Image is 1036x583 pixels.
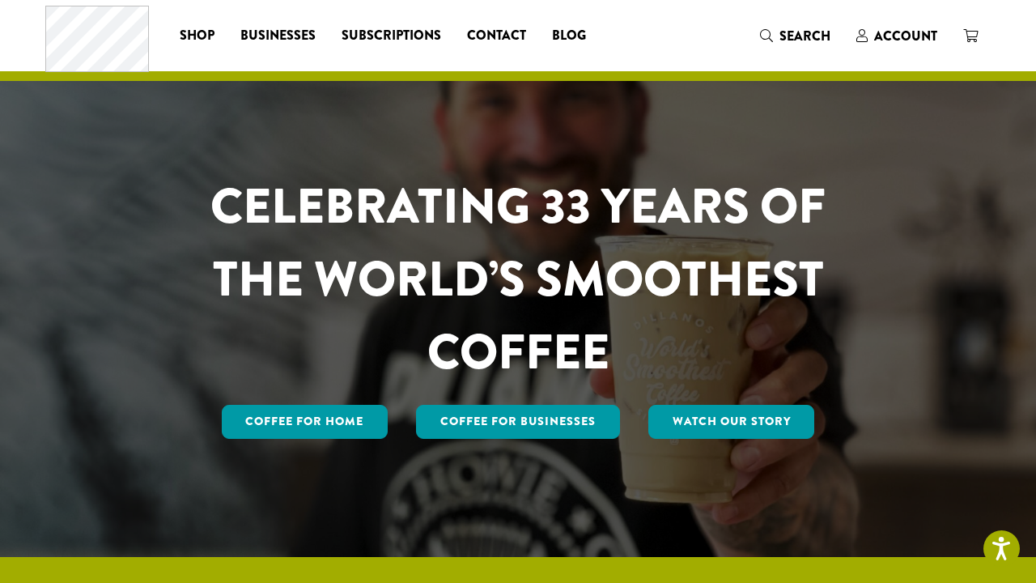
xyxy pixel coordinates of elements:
[747,23,843,49] a: Search
[648,405,815,439] a: Watch Our Story
[167,23,227,49] a: Shop
[163,170,873,389] h1: CELEBRATING 33 YEARS OF THE WORLD’S SMOOTHEST COFFEE
[222,405,388,439] a: Coffee for Home
[779,27,830,45] span: Search
[240,26,316,46] span: Businesses
[180,26,214,46] span: Shop
[552,26,586,46] span: Blog
[874,27,937,45] span: Account
[467,26,526,46] span: Contact
[342,26,441,46] span: Subscriptions
[416,405,620,439] a: Coffee For Businesses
